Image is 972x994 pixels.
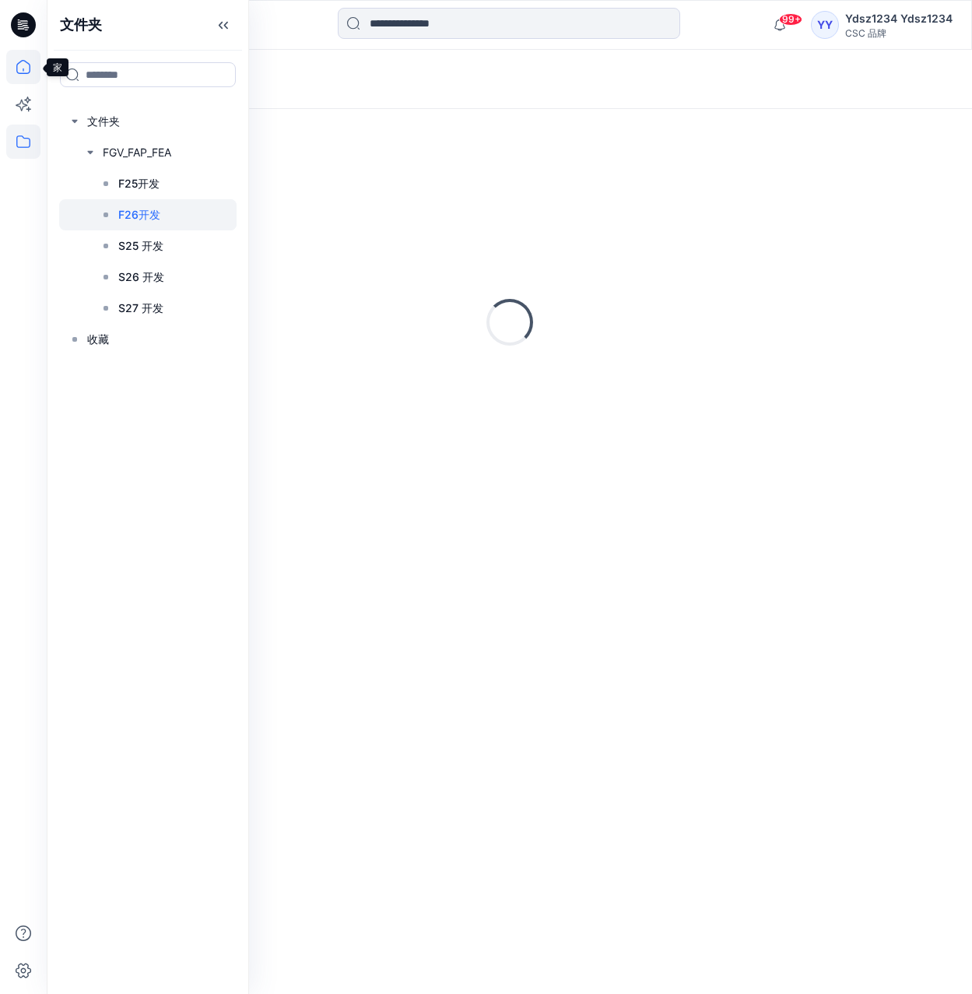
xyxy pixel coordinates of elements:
font: 文件夹 [60,16,102,33]
font: S25 开发 [118,239,163,252]
font: CSC 品牌 [845,27,886,39]
font: Ydsz1234 Ydsz1234 [845,12,953,25]
font: 99+ [782,13,801,25]
font: 收藏 [87,332,109,346]
font: YY [817,18,833,31]
font: F25开发 [118,177,160,190]
font: F26开发 [118,208,160,221]
font: S26 开发 [118,270,164,283]
font: S27 开发 [118,301,163,314]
